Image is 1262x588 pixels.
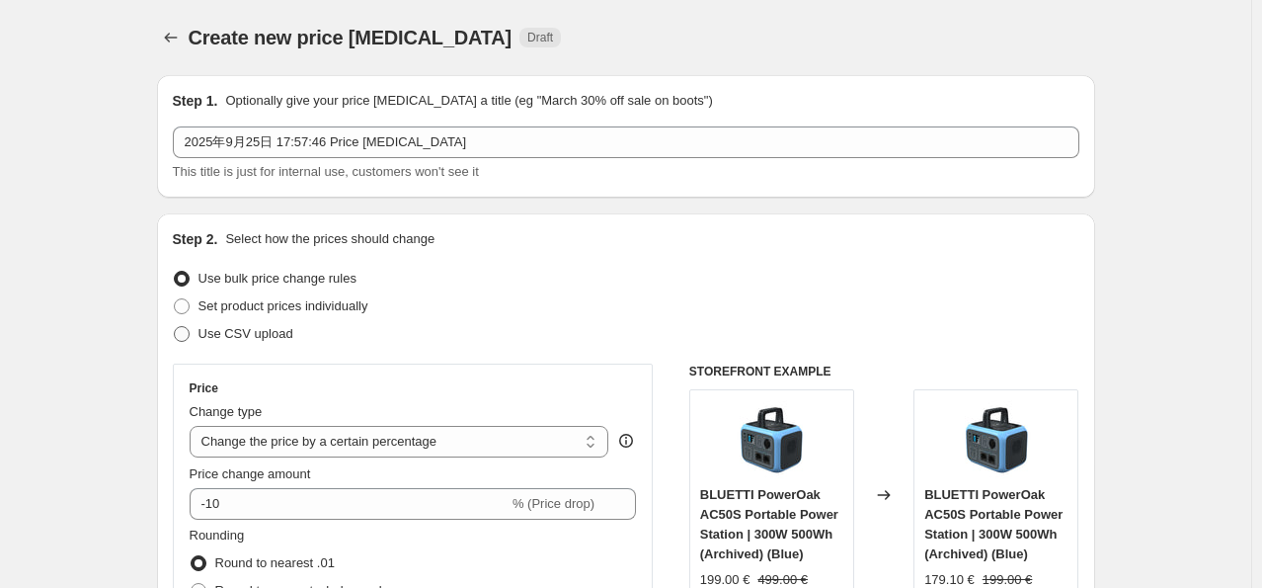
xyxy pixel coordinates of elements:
[215,555,335,570] span: Round to nearest .01
[173,164,479,179] span: This title is just for internal use, customers won't see it
[513,496,594,511] span: % (Price drop)
[700,487,838,561] span: BLUETTI PowerOak AC50S Portable Power Station | 300W 500Wh (Archived) (Blue)
[190,528,245,543] span: Rounding
[190,404,263,419] span: Change type
[190,466,311,481] span: Price change amount
[225,229,434,249] p: Select how the prices should change
[527,30,553,45] span: Draft
[173,91,218,111] h2: Step 1.
[924,487,1063,561] span: BLUETTI PowerOak AC50S Portable Power Station | 300W 500Wh (Archived) (Blue)
[957,400,1036,479] img: 2a_80x.jpg
[198,298,368,313] span: Set product prices individually
[157,24,185,51] button: Price change jobs
[689,364,1079,379] h6: STOREFRONT EXAMPLE
[189,27,513,48] span: Create new price [MEDICAL_DATA]
[190,380,218,396] h3: Price
[173,126,1079,158] input: 30% off holiday sale
[173,229,218,249] h2: Step 2.
[616,431,636,451] div: help
[198,326,293,341] span: Use CSV upload
[732,400,811,479] img: 2a_80x.jpg
[198,271,356,286] span: Use bulk price change rules
[190,488,509,520] input: -15
[225,91,712,111] p: Optionally give your price [MEDICAL_DATA] a title (eg "March 30% off sale on boots")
